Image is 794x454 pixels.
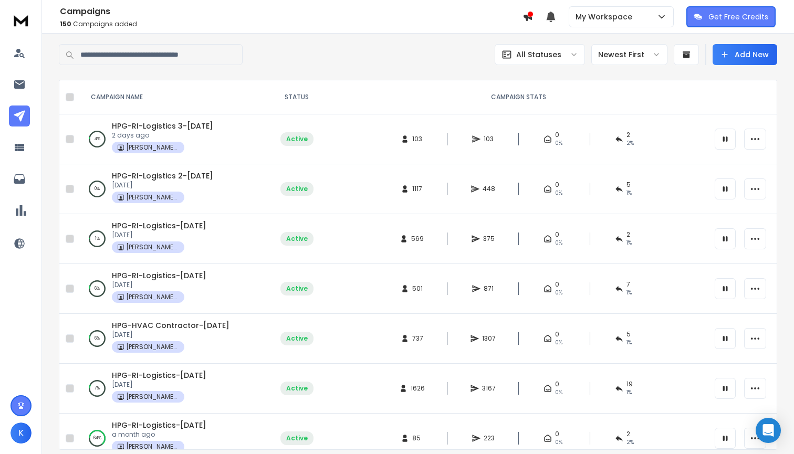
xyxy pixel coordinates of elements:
span: 501 [412,284,423,293]
p: [PERSON_NAME] Property Group [126,193,179,202]
span: 5 [626,330,631,339]
a: HPG-RI-Logistics 2-[DATE] [112,171,213,181]
div: Active [286,135,308,143]
span: 0% [555,239,562,247]
div: Active [286,185,308,193]
span: 2 % [626,438,634,447]
div: Active [286,384,308,393]
td: 7%HPG-RI-Logistics-[DATE][DATE][PERSON_NAME] Property Group [78,364,265,414]
span: 569 [411,235,424,243]
p: a month ago [112,430,206,439]
span: 0% [555,189,562,197]
span: 19 [626,380,633,388]
span: 0 [555,181,559,189]
td: 6%HPG-HVAC Contractor-[DATE][DATE][PERSON_NAME] Property Group [78,314,265,364]
span: 150 [60,19,71,28]
span: 3167 [482,384,496,393]
p: [DATE] [112,331,229,339]
p: Get Free Credits [708,12,768,22]
p: 2 days ago [112,131,213,140]
p: [DATE] [112,231,206,239]
span: 1626 [411,384,425,393]
p: 4 % [95,134,100,144]
span: 103 [484,135,494,143]
span: 5 [626,181,631,189]
div: Active [286,434,308,442]
span: 223 [484,434,495,442]
p: [PERSON_NAME] Property Group [126,393,179,401]
p: All Statuses [516,49,561,60]
p: [DATE] [112,381,206,389]
span: 0 [555,230,559,239]
td: 6%HPG-RI-Logistics-[DATE][DATE][PERSON_NAME] Property Group [78,264,265,314]
div: Active [286,235,308,243]
p: [DATE] [112,181,213,189]
a: HPG-RI-Logistics 3-[DATE] [112,121,213,131]
a: HPG-RI-Logistics-[DATE] [112,370,206,381]
span: 7 [626,280,630,289]
span: 0 [555,330,559,339]
span: 2 [626,430,630,438]
p: [PERSON_NAME] Property Group [126,343,179,351]
span: 0% [555,438,562,447]
span: 2 % [626,139,634,147]
a: HPG-HVAC Contractor-[DATE] [112,320,229,331]
a: HPG-RI-Logistics-[DATE] [112,270,206,281]
span: 0% [555,388,562,397]
p: 1 % [95,234,100,244]
span: 1 % [626,339,632,347]
span: 375 [483,235,495,243]
p: [PERSON_NAME] Property Group [126,442,179,451]
button: Newest First [591,44,667,65]
button: Add New [713,44,777,65]
p: 6 % [95,283,100,294]
p: My Workspace [576,12,636,22]
button: Get Free Credits [686,6,776,27]
td: 1%HPG-RI-Logistics-[DATE][DATE][PERSON_NAME] Property Group [78,214,265,264]
span: 1117 [412,185,423,193]
span: 1307 [482,334,496,343]
span: 0% [555,339,562,347]
span: 2 [626,230,630,239]
div: Open Intercom Messenger [756,418,781,443]
th: STATUS [265,80,328,114]
h1: Campaigns [60,5,523,18]
th: CAMPAIGN STATS [328,80,708,114]
p: [PERSON_NAME] Property Group [126,143,179,152]
span: 0 [555,280,559,289]
button: K [11,423,32,444]
span: 1 % [626,189,632,197]
p: 6 % [95,333,100,344]
a: HPG-RI-Logistics-[DATE] [112,220,206,231]
p: [DATE] [112,281,206,289]
a: HPG-RI-Logistics-[DATE] [112,420,206,430]
span: 103 [412,135,423,143]
span: 0 [555,380,559,388]
span: 1 % [626,289,632,297]
span: 0% [555,139,562,147]
span: 85 [412,434,423,442]
span: 871 [484,284,494,293]
span: 0% [555,289,562,297]
span: 2 [626,131,630,139]
th: CAMPAIGN NAME [78,80,265,114]
p: Campaigns added [60,20,523,28]
span: 0 [555,131,559,139]
img: logo [11,10,32,30]
p: [PERSON_NAME] Property Group [126,243,179,251]
p: 7 % [95,383,100,394]
div: Active [286,334,308,343]
span: 0 [555,430,559,438]
span: 1 % [626,239,632,247]
span: 737 [412,334,423,343]
div: Active [286,284,308,293]
td: 4%HPG-RI-Logistics 3-[DATE]2 days ago[PERSON_NAME] Property Group [78,114,265,164]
